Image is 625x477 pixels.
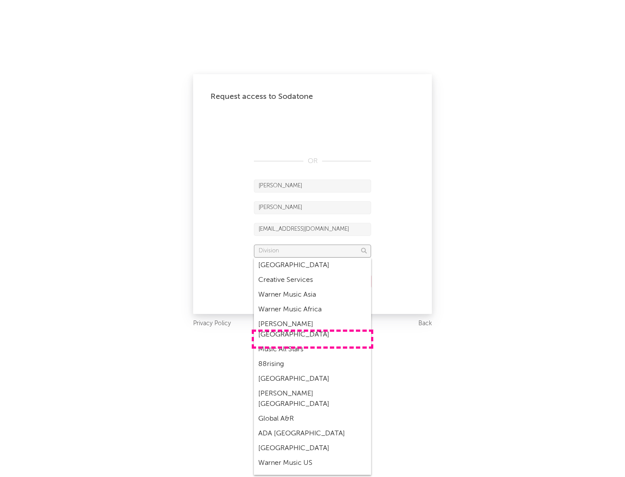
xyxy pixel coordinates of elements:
[254,201,371,214] input: Last Name
[254,317,371,342] div: [PERSON_NAME] [GEOGRAPHIC_DATA]
[254,223,371,236] input: Email
[254,258,371,273] div: [GEOGRAPHIC_DATA]
[254,342,371,357] div: Music All Stars
[211,91,414,102] div: Request access to Sodatone
[254,426,371,441] div: ADA [GEOGRAPHIC_DATA]
[418,318,432,329] a: Back
[254,441,371,456] div: [GEOGRAPHIC_DATA]
[193,318,231,329] a: Privacy Policy
[254,180,371,193] input: First Name
[254,372,371,386] div: [GEOGRAPHIC_DATA]
[254,412,371,426] div: Global A&R
[254,156,371,167] div: OR
[254,456,371,470] div: Warner Music US
[254,273,371,288] div: Creative Services
[254,245,371,258] input: Division
[254,357,371,372] div: 88rising
[254,288,371,302] div: Warner Music Asia
[254,302,371,317] div: Warner Music Africa
[254,386,371,412] div: [PERSON_NAME] [GEOGRAPHIC_DATA]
